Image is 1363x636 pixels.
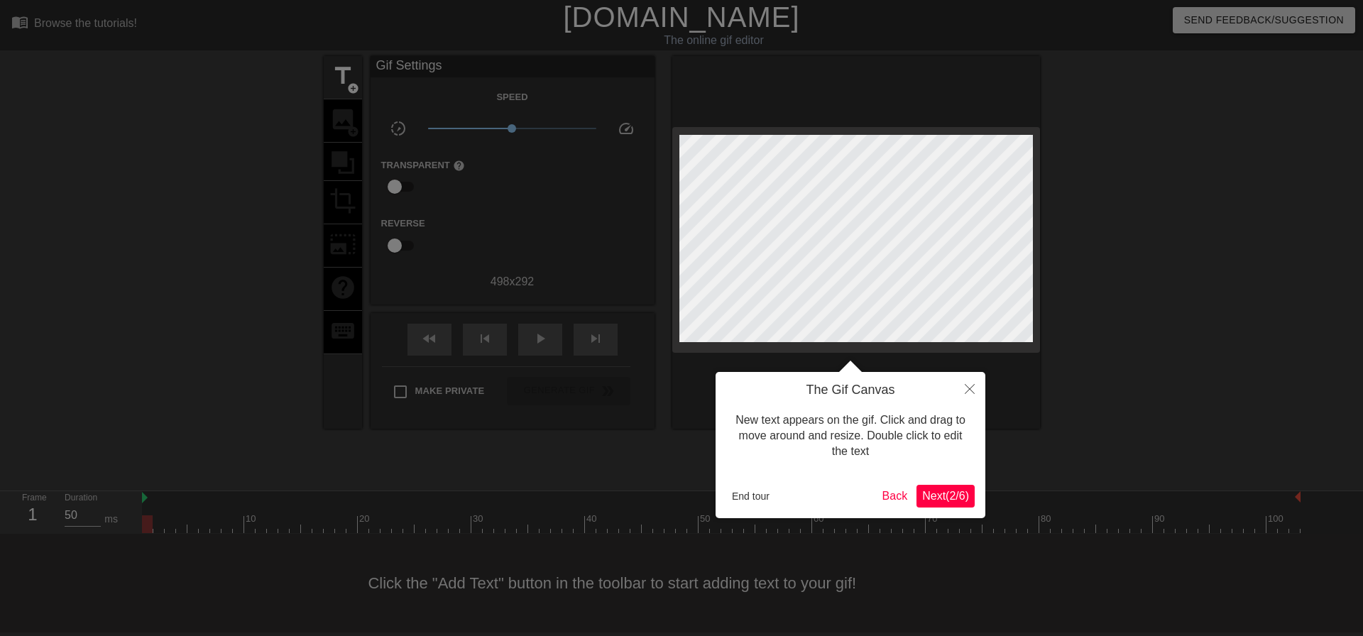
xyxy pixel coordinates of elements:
button: Back [877,485,914,508]
span: Next ( 2 / 6 ) [922,490,969,502]
h4: The Gif Canvas [726,383,975,398]
button: End tour [726,486,775,507]
div: New text appears on the gif. Click and drag to move around and resize. Double click to edit the text [726,398,975,474]
button: Close [954,372,985,405]
button: Next [916,485,975,508]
